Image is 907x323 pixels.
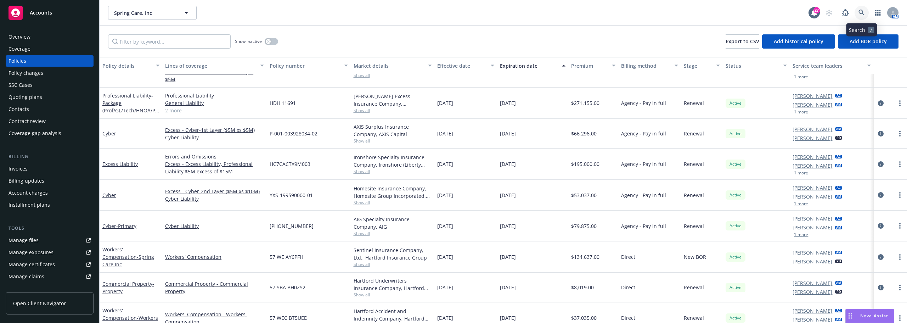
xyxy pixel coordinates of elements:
[877,253,885,261] a: circleInformation
[270,284,305,291] span: 57 SBA BH0ZS2
[790,57,873,74] button: Service team leaders
[621,314,635,322] span: Direct
[9,259,55,270] div: Manage certificates
[500,62,558,69] div: Expiration date
[571,130,597,137] span: $66,296.00
[793,215,832,222] a: [PERSON_NAME]
[165,188,264,195] a: Excess - Cyber-2nd Layer ($5M xs $10M)
[270,99,296,107] span: HDH 11691
[165,160,264,175] a: Excess - Excess Liability, Professional Liability $5M excess of $15M
[793,92,832,100] a: [PERSON_NAME]
[437,99,453,107] span: [DATE]
[793,258,832,265] a: [PERSON_NAME]
[877,160,885,168] a: circleInformation
[9,104,29,115] div: Contacts
[500,284,516,291] span: [DATE]
[6,271,94,282] a: Manage claims
[896,129,904,138] a: more
[9,91,42,103] div: Quoting plans
[6,225,94,232] div: Tools
[813,7,820,13] div: 27
[354,292,432,298] span: Show all
[165,107,264,114] a: 2 more
[681,57,723,74] button: Stage
[621,222,666,230] span: Agency - Pay in full
[437,191,453,199] span: [DATE]
[794,110,808,114] button: 1 more
[6,259,94,270] a: Manage certificates
[621,160,666,168] span: Agency - Pay in full
[354,62,424,69] div: Market details
[896,222,904,230] a: more
[354,154,432,168] div: Ironshore Specialty Insurance Company, Ironshore (Liberty Mutual)
[102,254,154,268] span: - Spring Care Inc
[500,130,516,137] span: [DATE]
[165,99,264,107] a: General Liability
[896,314,904,322] a: more
[354,261,432,267] span: Show all
[793,62,863,69] div: Service team leaders
[437,62,486,69] div: Effective date
[684,160,704,168] span: Renewal
[102,130,116,137] a: Cyber
[267,57,350,74] button: Policy number
[684,314,704,322] span: Renewal
[728,254,743,260] span: Active
[846,309,855,323] div: Drag to move
[726,38,759,45] span: Export to CSV
[102,280,154,295] span: - Property
[6,199,94,211] a: Installment plans
[793,184,832,191] a: [PERSON_NAME]
[434,57,497,74] button: Effective date
[793,307,832,314] a: [PERSON_NAME]
[877,99,885,107] a: circleInformation
[684,62,712,69] div: Stage
[270,130,317,137] span: P-001-003928034-02
[6,163,94,174] a: Invoices
[793,126,832,133] a: [PERSON_NAME]
[270,222,314,230] span: [PHONE_NUMBER]
[165,126,264,134] a: Excess - Cyber-1st Layer ($5M xs $5M)
[6,247,94,258] span: Manage exposures
[684,130,704,137] span: Renewal
[162,57,267,74] button: Lines of coverage
[794,202,808,206] button: 1 more
[684,253,706,261] span: New BOR
[165,153,264,160] a: Errors and Omissions
[165,280,264,295] a: Commercial Property - Commercial Property
[571,62,608,69] div: Premium
[793,101,832,108] a: [PERSON_NAME]
[877,129,885,138] a: circleInformation
[9,79,33,91] div: SSC Cases
[102,192,116,199] a: Cyber
[571,284,594,291] span: $8,019.00
[500,99,516,107] span: [DATE]
[9,199,50,211] div: Installment plans
[9,175,44,186] div: Billing updates
[437,314,453,322] span: [DATE]
[728,161,743,167] span: Active
[114,9,175,17] span: Spring Care, Inc
[437,222,453,230] span: [DATE]
[500,222,516,230] span: [DATE]
[793,153,832,161] a: [PERSON_NAME]
[6,283,94,294] a: Manage BORs
[165,134,264,141] a: Cyber Liability
[351,57,434,74] button: Market details
[9,128,61,139] div: Coverage gap analysis
[354,93,432,107] div: [PERSON_NAME] Excess Insurance Company, [PERSON_NAME] Insurance Group
[571,99,599,107] span: $271,155.00
[6,67,94,79] a: Policy changes
[6,153,94,160] div: Billing
[9,43,30,55] div: Coverage
[235,38,262,44] span: Show inactive
[728,130,743,137] span: Active
[571,314,597,322] span: $37,035.00
[793,288,832,296] a: [PERSON_NAME]
[9,247,53,258] div: Manage exposures
[684,222,704,230] span: Renewal
[896,160,904,168] a: more
[437,160,453,168] span: [DATE]
[102,62,152,69] div: Policy details
[165,68,264,83] a: Excess - Excess Virtual Care 1st-Layer $5M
